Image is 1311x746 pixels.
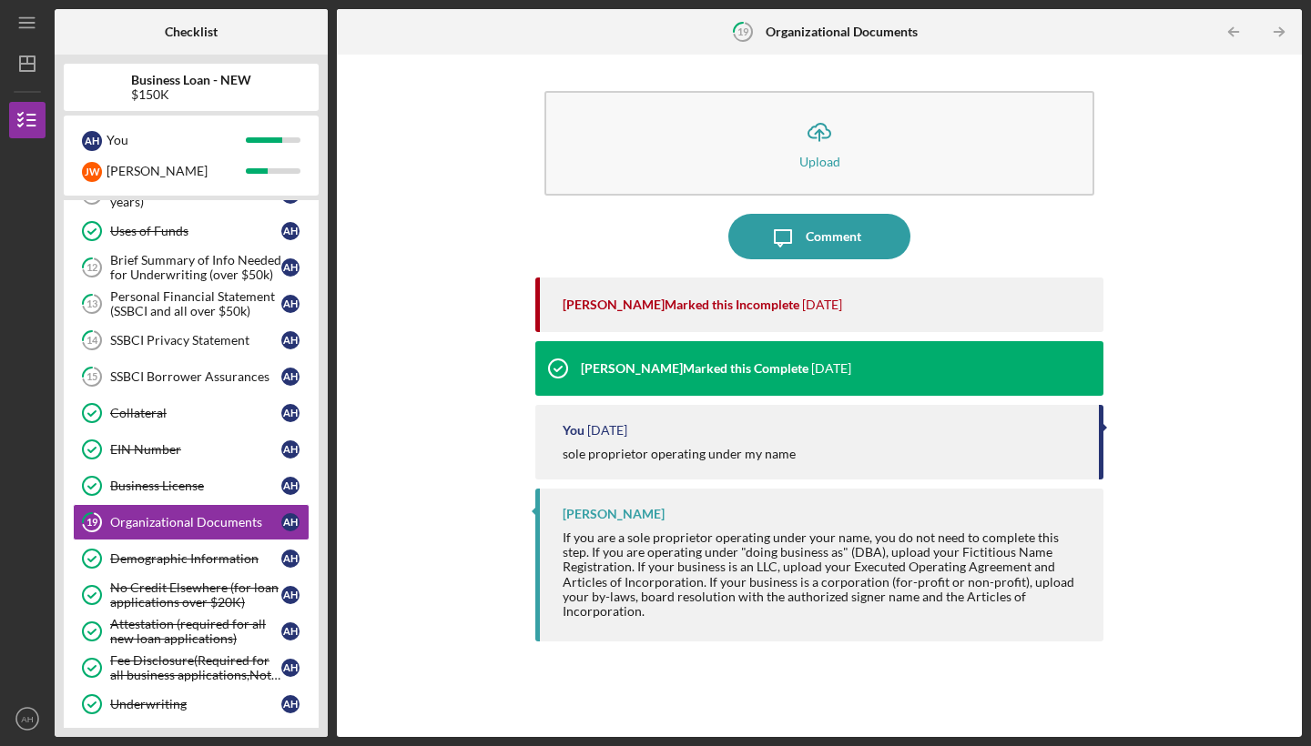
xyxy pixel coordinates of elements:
[86,262,97,274] tspan: 12
[544,91,1094,196] button: Upload
[21,714,33,724] text: AH
[82,131,102,151] div: A H
[73,286,310,322] a: 13Personal Financial Statement (SSBCI and all over $50k)AH
[587,423,627,438] time: 2025-07-14 19:18
[811,361,851,376] time: 2025-07-17 19:56
[563,447,796,461] div: sole proprietor operating under my name
[110,515,281,529] div: Organizational Documents
[73,358,310,395] a: 15SSBCI Borrower AssurancesAH
[281,295,300,313] div: A H
[86,517,98,529] tspan: 19
[281,368,300,386] div: A H
[9,701,46,737] button: AH
[73,322,310,358] a: 14SSBCI Privacy StatementAH
[806,214,861,259] div: Comment
[281,659,300,677] div: A H
[110,479,281,493] div: Business License
[73,504,310,540] a: 19Organizational DocumentsAH
[766,25,918,39] b: Organizational Documents
[110,617,281,646] div: Attestation (required for all new loan applications)
[281,477,300,495] div: A H
[281,513,300,531] div: A H
[86,371,97,383] tspan: 15
[73,249,310,286] a: 12Brief Summary of Info Needed for Underwriting (over $50k)AH
[728,214,910,259] button: Comment
[107,156,246,186] div: [PERSON_NAME]
[73,468,310,504] a: Business LicenseAH
[73,613,310,650] a: Attestation (required for all new loan applications)AH
[110,289,281,318] div: Personal Financial Statement (SSBCI and all over $50k)
[281,695,300,713] div: A H
[281,440,300,459] div: A H
[110,406,281,420] div: Collateral
[110,551,281,566] div: Demographic Information
[107,125,246,156] div: You
[73,650,310,686] a: Fee Disclosure(Required for all business applications,Not needed for Contractor loans)AH
[110,653,281,682] div: Fee Disclosure(Required for all business applications,Not needed for Contractor loans)
[563,423,584,438] div: You
[281,549,300,568] div: A H
[281,222,300,240] div: A H
[110,369,281,384] div: SSBCI Borrower Assurances
[110,224,281,238] div: Uses of Funds
[73,395,310,431] a: CollateralAH
[73,431,310,468] a: EIN NumberAH
[581,361,808,376] div: [PERSON_NAME] Marked this Complete
[73,686,310,722] a: UnderwritingAH
[110,697,281,711] div: Underwriting
[563,530,1085,619] div: If you are a sole proprietor operating under your name, you do not need to complete this step. If...
[86,189,98,201] tspan: 10
[281,586,300,604] div: A H
[281,331,300,349] div: A H
[281,404,300,422] div: A H
[110,333,281,348] div: SSBCI Privacy Statement
[73,577,310,613] a: No Credit Elsewhere (for loan applications over $20K)AH
[82,162,102,182] div: J W
[73,540,310,577] a: Demographic InformationAH
[563,507,665,521] div: [PERSON_NAME]
[281,258,300,277] div: A H
[110,442,281,457] div: EIN Number
[563,297,799,312] div: [PERSON_NAME] Marked this Incomplete
[799,155,840,168] div: Upload
[165,25,218,39] b: Checklist
[86,335,98,347] tspan: 14
[110,253,281,282] div: Brief Summary of Info Needed for Underwriting (over $50k)
[131,87,251,102] div: $150K
[86,298,97,310] tspan: 13
[802,297,842,312] time: 2025-08-12 05:41
[110,580,281,610] div: No Credit Elsewhere (for loan applications over $20K)
[737,25,749,37] tspan: 19
[73,213,310,249] a: Uses of FundsAH
[131,73,251,87] b: Business Loan - NEW
[281,622,300,640] div: A H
